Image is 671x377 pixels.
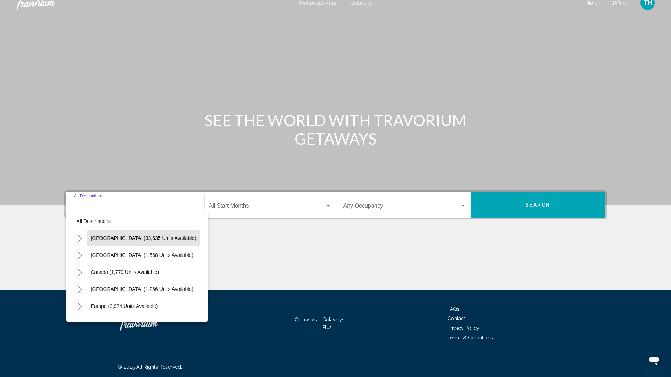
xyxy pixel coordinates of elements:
[73,265,87,279] button: Toggle Canada (1,779 units available)
[203,111,469,148] h1: SEE THE WORLD WITH TRAVORIUM GETAWAYS
[73,316,87,330] button: Toggle Australia (217 units available)
[87,315,193,331] button: [GEOGRAPHIC_DATA] (217 units available)
[87,298,161,314] button: Europe (2,984 units available)
[610,1,621,6] span: USD
[91,235,196,241] span: [GEOGRAPHIC_DATA] (33,635 units available)
[91,252,193,258] span: [GEOGRAPHIC_DATA] (1,568 units available)
[73,282,87,296] button: Toggle Caribbean & Atlantic Islands (1,266 units available)
[447,306,460,312] a: FAQs
[87,281,197,297] button: [GEOGRAPHIC_DATA] (1,266 units available)
[87,264,163,280] button: Canada (1,779 units available)
[73,231,87,245] button: Toggle United States (33,635 units available)
[73,248,87,262] button: Toggle Mexico (1,568 units available)
[643,349,665,371] iframe: Button to launch messaging window
[91,303,158,309] span: Europe (2,984 units available)
[73,213,201,229] button: All destinations
[322,317,345,330] a: Getaways Plus
[117,364,182,370] span: © 2025 All Rights Reserved.
[447,316,465,321] a: Contact
[526,202,550,208] span: Search
[87,230,200,246] button: [GEOGRAPHIC_DATA] (33,635 units available)
[91,269,159,275] span: Canada (1,779 units available)
[586,1,593,6] span: en
[77,218,111,224] span: All destinations
[73,299,87,313] button: Toggle Europe (2,984 units available)
[447,325,479,331] a: Privacy Policy
[447,335,493,341] a: Terms & Conditions
[295,317,317,322] a: Getaways
[471,192,605,218] button: Search
[117,313,188,334] a: Travorium
[87,247,197,263] button: [GEOGRAPHIC_DATA] (1,568 units available)
[91,286,193,292] span: [GEOGRAPHIC_DATA] (1,266 units available)
[66,192,605,218] div: Search widget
